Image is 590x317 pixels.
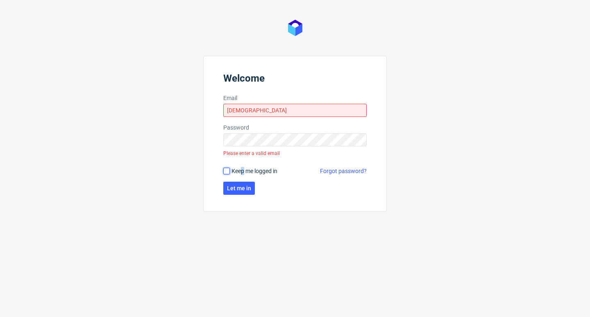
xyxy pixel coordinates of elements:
[223,73,367,87] header: Welcome
[223,146,280,160] div: Please enter a valid email
[223,94,367,102] label: Email
[223,123,367,132] label: Password
[223,182,255,195] button: Let me in
[227,185,251,191] span: Let me in
[223,104,367,117] input: you@youremail.com
[320,167,367,175] a: Forgot password?
[231,167,277,175] span: Keep me logged in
